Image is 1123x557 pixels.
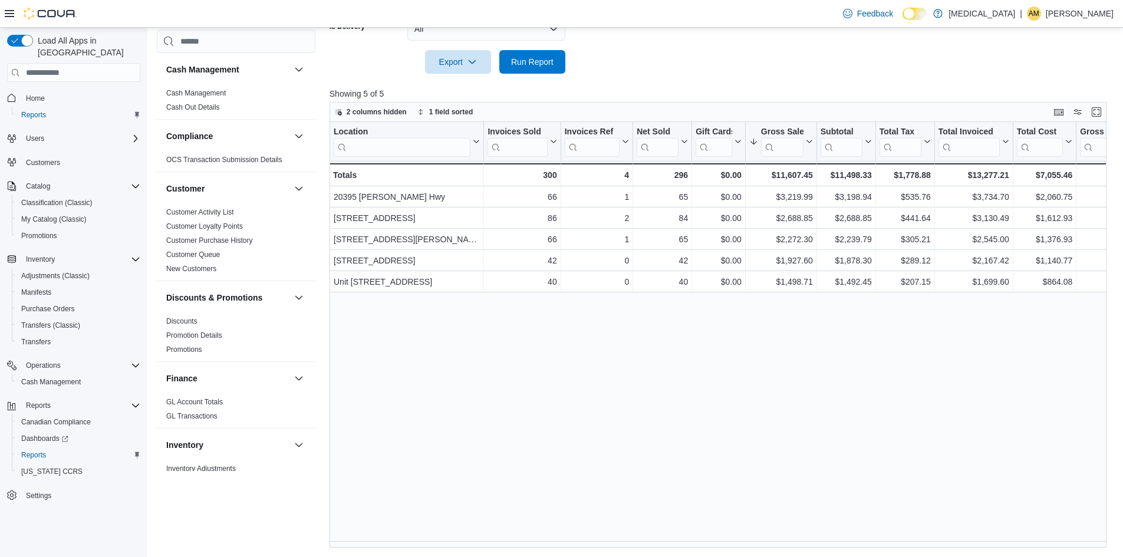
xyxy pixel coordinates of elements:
[166,292,262,304] h3: Discounts & Promotions
[1017,253,1072,268] div: $1,140.77
[425,50,491,74] button: Export
[761,127,803,157] div: Gross Sales
[292,62,306,77] button: Cash Management
[26,401,51,410] span: Reports
[2,178,145,195] button: Catalog
[2,154,145,171] button: Customers
[26,134,44,143] span: Users
[166,331,222,340] a: Promotion Details
[21,252,60,266] button: Inventory
[637,127,679,138] div: Net Sold
[1089,105,1104,119] button: Enter fullscreen
[166,156,282,164] a: OCS Transaction Submission Details
[166,464,236,473] span: Inventory Adjustments
[488,275,556,289] div: 40
[12,463,145,480] button: [US_STATE] CCRS
[17,269,140,283] span: Adjustments (Classic)
[17,335,140,349] span: Transfers
[511,56,554,68] span: Run Report
[21,358,140,373] span: Operations
[166,251,220,259] a: Customer Queue
[637,127,688,157] button: Net Sold
[2,251,145,268] button: Inventory
[821,232,872,246] div: $2,239.79
[12,430,145,447] a: Dashboards
[564,211,628,225] div: 2
[903,20,903,21] span: Dark Mode
[21,198,93,207] span: Classification (Classic)
[488,168,556,182] div: 300
[26,255,55,264] span: Inventory
[407,17,565,41] button: All
[157,153,315,172] div: Compliance
[12,107,145,123] button: Reports
[488,232,556,246] div: 66
[637,253,688,268] div: 42
[938,127,1000,138] div: Total Invoiced
[166,398,223,406] a: GL Account Totals
[637,127,679,157] div: Net Sold
[21,467,83,476] span: [US_STATE] CCRS
[938,168,1009,182] div: $13,277.21
[564,127,619,138] div: Invoices Ref
[21,398,55,413] button: Reports
[17,302,140,316] span: Purchase Orders
[166,264,216,273] span: New Customers
[2,397,145,414] button: Reports
[21,450,46,460] span: Reports
[21,321,80,330] span: Transfers (Classic)
[12,374,145,390] button: Cash Management
[334,127,470,157] div: Location
[21,304,75,314] span: Purchase Orders
[166,155,282,164] span: OCS Transaction Submission Details
[166,183,205,195] h3: Customer
[1046,6,1114,21] p: [PERSON_NAME]
[17,285,140,299] span: Manifests
[880,232,931,246] div: $305.21
[17,448,51,462] a: Reports
[696,127,732,138] div: Gift Cards
[1017,211,1072,225] div: $1,612.93
[21,131,49,146] button: Users
[1027,6,1041,21] div: Angus MacDonald
[166,103,220,111] a: Cash Out Details
[21,179,140,193] span: Catalog
[696,232,742,246] div: $0.00
[12,268,145,284] button: Adjustments (Classic)
[564,275,628,289] div: 0
[157,314,315,361] div: Discounts & Promotions
[17,375,85,389] a: Cash Management
[761,127,803,138] div: Gross Sales
[26,182,50,191] span: Catalog
[166,439,203,451] h3: Inventory
[166,373,197,384] h3: Finance
[432,50,484,74] span: Export
[1017,127,1072,157] button: Total Cost
[26,158,60,167] span: Customers
[166,265,216,273] a: New Customers
[33,35,140,58] span: Load All Apps in [GEOGRAPHIC_DATA]
[880,168,931,182] div: $1,778.88
[696,275,742,289] div: $0.00
[21,377,81,387] span: Cash Management
[347,107,407,117] span: 2 columns hidden
[24,8,77,19] img: Cova
[880,127,921,157] div: Total Tax
[413,105,478,119] button: 1 field sorted
[17,318,140,332] span: Transfers (Classic)
[749,275,813,289] div: $1,498.71
[21,358,65,373] button: Operations
[21,90,140,105] span: Home
[17,269,94,283] a: Adjustments (Classic)
[880,253,931,268] div: $289.12
[821,190,872,204] div: $3,198.94
[166,317,197,326] span: Discounts
[880,127,921,138] div: Total Tax
[637,211,688,225] div: 84
[1071,105,1085,119] button: Display options
[821,211,872,225] div: $2,688.85
[21,91,50,106] a: Home
[749,127,813,157] button: Gross Sales
[17,302,80,316] a: Purchase Orders
[564,190,628,204] div: 1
